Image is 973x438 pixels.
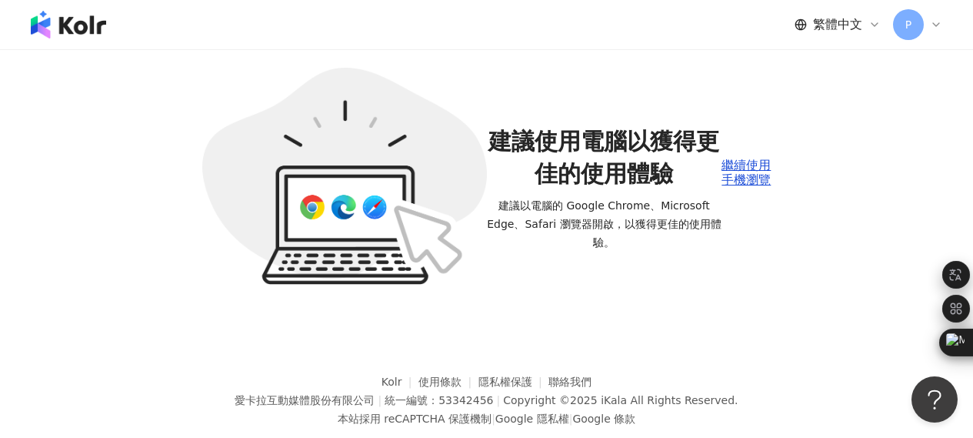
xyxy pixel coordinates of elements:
span: | [496,394,500,406]
iframe: Help Scout Beacon - Open [911,376,958,423]
span: 建議使用電腦以獲得更佳的使用體驗 [487,125,722,190]
div: 繼續使用手機瀏覽 [721,159,771,187]
img: unsupported-rwd [202,68,487,285]
a: 聯絡我們 [548,376,591,388]
div: 愛卡拉互動媒體股份有限公司 [235,394,375,406]
div: 統一編號：53342456 [385,394,493,406]
a: Kolr [382,376,418,388]
a: 隱私權保護 [478,376,549,388]
a: iKala [601,394,627,406]
span: P [905,16,911,33]
span: 繁體中文 [813,16,862,33]
a: Google 隱私權 [495,413,569,425]
img: logo [31,11,106,38]
span: 建議以電腦的 Google Chrome、Microsoft Edge、Safari 瀏覽器開啟，以獲得更佳的使用體驗。 [487,196,722,252]
span: | [569,413,573,425]
a: Google 條款 [572,413,635,425]
a: 使用條款 [418,376,478,388]
span: 本站採用 reCAPTCHA 保護機制 [338,410,635,428]
span: | [378,394,382,406]
span: | [491,413,495,425]
div: Copyright © 2025 All Rights Reserved. [503,394,738,406]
